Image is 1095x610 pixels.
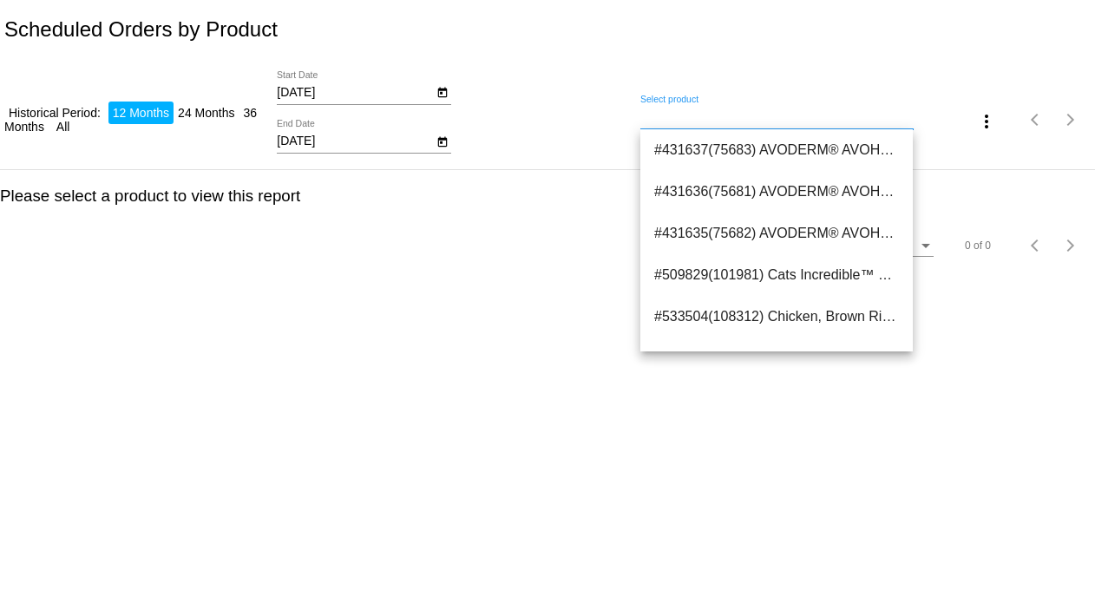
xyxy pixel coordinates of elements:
span: #431636(75681) AVODERM® AVOHEARTS™ Salmon &amp; Avocado Formula 12.99 [654,171,899,213]
h2: Scheduled Orders by Product [4,17,278,42]
li: All [52,115,75,138]
button: Previous page [1019,102,1053,137]
button: Next page [1053,102,1088,137]
button: Previous page [1019,228,1053,263]
li: Historical Period: [4,102,105,124]
button: Open calendar [433,82,451,101]
li: 24 Months [174,102,239,124]
input: Start Date [277,86,433,100]
input: End Date [277,134,433,148]
button: Next page [1053,228,1088,263]
span: #431635(75682) AVODERM® AVOHEARTS™ Turkey &amp; Avocado Formula 12.34 [654,213,899,254]
button: Open calendar [433,132,451,150]
span: #509829(101981) Cats Incredible™ Unscented Litter 20 lb Jug 40.84 [654,254,899,296]
li: 12 Months [108,102,174,124]
mat-icon: more_vert [976,111,997,132]
div: 0 of 0 [965,239,991,252]
span: #533504(108312) Chicken, Brown Rice & Pumpkin Limited Ingredient Cat Food 3 pack 56.99 [654,296,899,338]
span: #431637(75683) AVODERM® AVOHEARTS™ Beef &amp; Avocado Formula 12.34 [654,129,899,171]
li: 36 Months [4,102,257,138]
span: #226613(41259) Chicken, Brown Rice & Pumpkin Limited Ingredient Diet Dog Food-3 Pack 62.69 [654,338,899,379]
input: Select product [640,110,913,124]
